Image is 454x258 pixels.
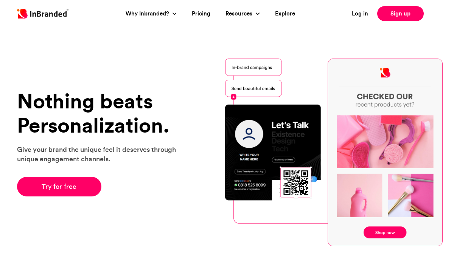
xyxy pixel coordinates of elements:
a: Sign up [377,6,424,21]
a: Pricing [192,9,210,18]
a: Try for free [17,177,101,196]
h1: Nothing beats Personalization. [17,89,185,137]
img: Inbranded [17,9,68,19]
a: Why Inbranded? [126,9,171,18]
a: Log in [352,9,368,18]
a: Resources [225,9,254,18]
p: Give your brand the unique feel it deserves through unique engagement channels. [17,145,185,164]
a: Explore [275,9,295,18]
